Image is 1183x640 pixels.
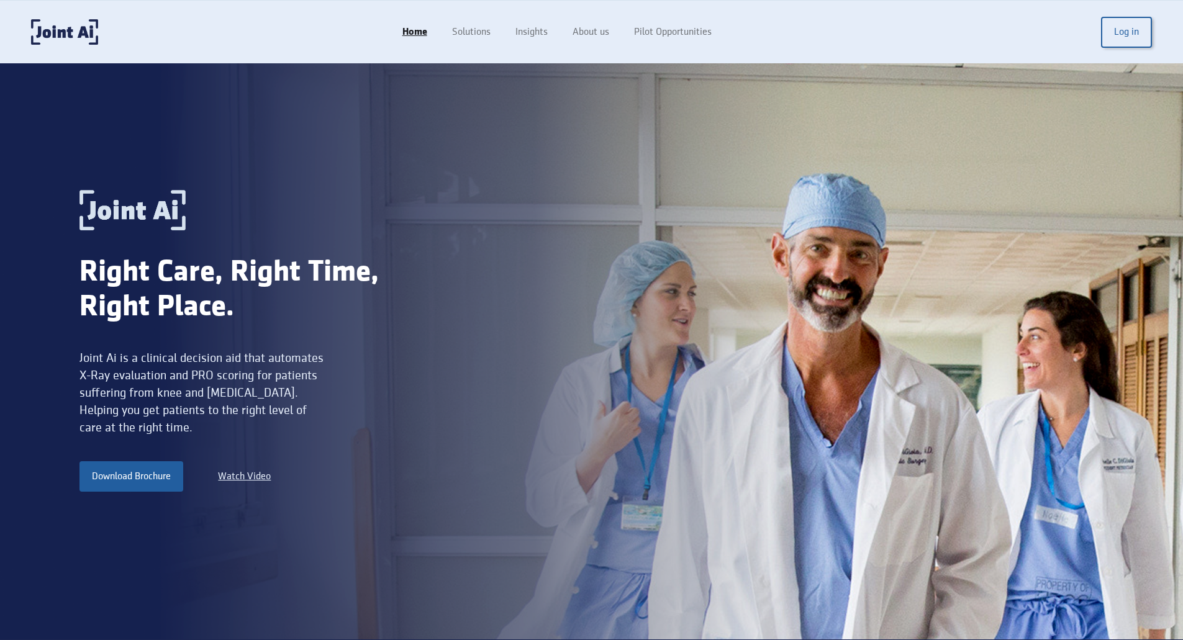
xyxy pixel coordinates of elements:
[390,20,440,44] a: Home
[440,20,503,44] a: Solutions
[79,255,433,325] div: Right Care, Right Time, Right Place.
[79,349,327,436] div: Joint Ai is a clinical decision aid that automates X-Ray evaluation and PRO scoring for patients ...
[79,461,183,491] a: Download Brochure
[503,20,560,44] a: Insights
[622,20,724,44] a: Pilot Opportunities
[1101,17,1152,48] a: Log in
[31,19,98,45] a: home
[218,469,271,484] a: Watch Video
[560,20,622,44] a: About us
